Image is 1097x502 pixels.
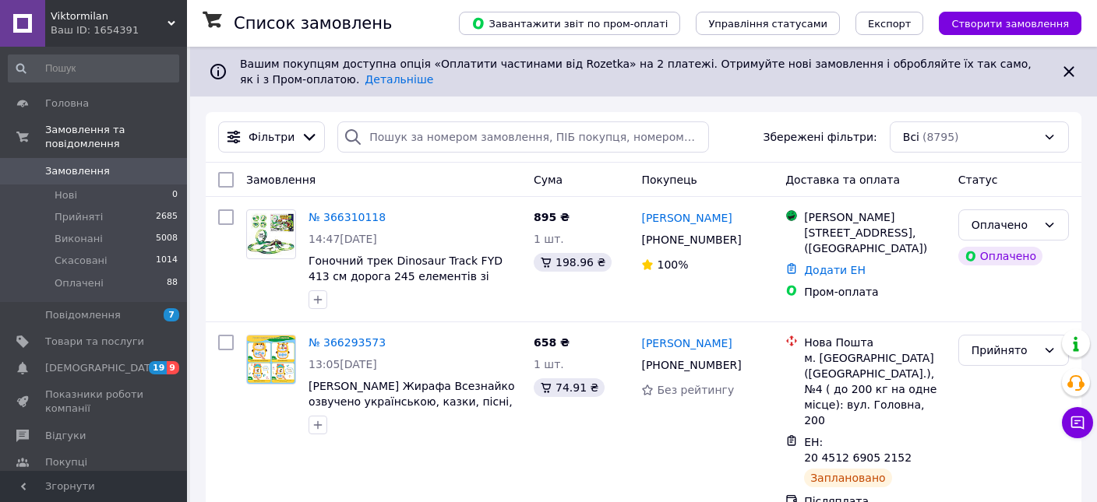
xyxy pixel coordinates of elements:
[804,264,866,276] a: Додати ЕН
[958,174,998,186] span: Статус
[708,18,827,30] span: Управління статусами
[804,225,946,256] div: [STREET_ADDRESS], ([GEOGRAPHIC_DATA])
[804,436,912,464] span: ЕН: 20 4512 6905 2152
[922,131,959,143] span: (8795)
[45,123,187,151] span: Замовлення та повідомлення
[657,384,734,396] span: Без рейтингу
[534,336,570,349] span: 658 ₴
[55,254,108,268] span: Скасовані
[45,388,144,416] span: Показники роботи компанії
[1062,407,1093,438] button: Чат з покупцем
[55,210,103,224] span: Прийняті
[471,16,668,30] span: Завантажити звіт по пром-оплаті
[958,247,1042,265] div: Оплачено
[45,97,89,111] span: Головна
[365,73,433,86] a: Детальніше
[156,210,178,224] span: 2685
[855,12,924,35] button: Експорт
[156,232,178,246] span: 5008
[657,258,688,271] span: 100%
[45,308,121,322] span: Повідомлення
[696,12,840,35] button: Управління статусами
[156,254,178,268] span: 1014
[309,255,513,314] a: Гоночний трек Dinosaur Track FYD 413 см дорога 245 елементів зі світловим ефектом Мертва петля 2 ...
[51,9,168,23] span: Viktormilan
[534,211,570,223] span: 895 ₴
[45,361,160,375] span: [DEMOGRAPHIC_DATA]
[309,211,386,223] a: № 366310118
[246,174,316,186] span: Замовлення
[55,188,77,202] span: Нові
[45,335,144,349] span: Товари та послуги
[804,284,946,300] div: Пром-оплата
[247,335,295,384] img: Фото товару
[167,361,179,374] span: 9
[939,12,1081,35] button: Створити замовлення
[804,209,946,225] div: [PERSON_NAME]
[641,233,741,246] span: [PHONE_NUMBER]
[923,16,1081,29] a: Створити замовлення
[246,335,296,384] a: Фото товару
[534,233,564,245] span: 1 шт.
[55,232,103,246] span: Виконані
[534,253,612,272] div: 198.96 ₴
[172,188,178,202] span: 0
[972,342,1037,359] div: Прийнято
[804,350,946,428] div: м. [GEOGRAPHIC_DATA] ([GEOGRAPHIC_DATA].), №4 ( до 200 кг на одне місце): вул. Головна, 200
[45,164,110,178] span: Замовлення
[309,358,377,370] span: 13:05[DATE]
[55,276,104,290] span: Оплачені
[309,336,386,349] a: № 366293573
[641,359,741,371] span: [PHONE_NUMBER]
[534,174,563,186] span: Cума
[641,210,732,226] a: [PERSON_NAME]
[234,14,392,33] h1: Список замовлень
[246,209,296,259] a: Фото товару
[51,23,187,37] div: Ваш ID: 1654391
[903,129,919,145] span: Всі
[309,233,377,245] span: 14:47[DATE]
[972,216,1037,233] div: Оплачено
[247,213,295,256] img: Фото товару
[309,380,515,455] a: [PERSON_NAME] Жирафа Всезнайко озвучено українською, казки, пісні, віршики, 122 картки, 244 зобра...
[8,54,179,82] input: Пошук
[763,129,877,145] span: Збережені фільтри:
[951,18,1069,30] span: Створити замовлення
[167,276,178,290] span: 88
[804,335,946,350] div: Нова Пошта
[459,12,680,35] button: Завантажити звіт по пром-оплаті
[641,335,732,351] a: [PERSON_NAME]
[249,129,295,145] span: Фільтри
[164,308,179,321] span: 7
[149,361,167,374] span: 19
[785,174,900,186] span: Доставка та оплата
[337,121,708,153] input: Пошук за номером замовлення, ПІБ покупця, номером телефону, Email, номером накладної
[534,378,605,397] div: 74.91 ₴
[45,455,87,469] span: Покупці
[45,429,86,443] span: Відгуки
[868,18,912,30] span: Експорт
[641,174,697,186] span: Покупець
[534,358,564,370] span: 1 шт.
[804,469,892,487] div: Заплановано
[240,58,1032,86] span: Вашим покупцям доступна опція «Оплатити частинами від Rozetka» на 2 платежі. Отримуйте нові замов...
